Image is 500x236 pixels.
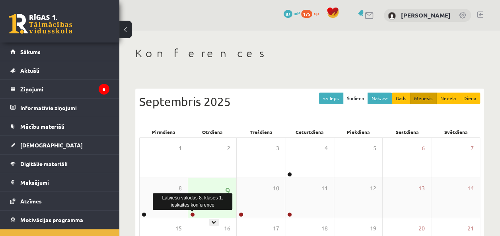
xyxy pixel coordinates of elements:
[179,144,182,153] span: 1
[9,14,72,34] a: Rīgas 1. Tālmācības vidusskola
[392,93,411,104] button: Gads
[179,184,182,193] span: 8
[436,93,460,104] button: Nedēļa
[10,99,109,117] a: Informatīvie ziņojumi
[467,224,474,233] span: 21
[294,10,300,16] span: mP
[272,184,279,193] span: 10
[410,93,437,104] button: Mēnesis
[272,224,279,233] span: 17
[325,144,328,153] span: 4
[10,192,109,210] a: Atzīmes
[284,10,300,16] a: 87 mP
[20,67,39,74] span: Aktuāli
[319,93,343,104] button: << Iepr.
[467,184,474,193] span: 14
[20,99,109,117] legend: Informatīvie ziņojumi
[284,10,292,18] span: 87
[20,80,109,98] legend: Ziņojumi
[237,126,285,137] div: Trešdiena
[20,216,83,223] span: Motivācijas programma
[188,126,236,137] div: Otrdiena
[432,126,480,137] div: Svētdiena
[10,61,109,79] a: Aktuāli
[10,136,109,154] a: [DEMOGRAPHIC_DATA]
[153,193,232,210] div: Latviešu valodas 8. klases 1. ieskaites konference
[368,93,392,104] button: Nāk. >>
[227,144,230,153] span: 2
[10,173,109,192] a: Maksājumi
[370,224,376,233] span: 19
[20,173,109,192] legend: Maksājumi
[373,144,376,153] span: 5
[383,126,431,137] div: Sestdiena
[471,144,474,153] span: 7
[10,155,109,173] a: Digitālie materiāli
[20,141,83,149] span: [DEMOGRAPHIC_DATA]
[10,211,109,229] a: Motivācijas programma
[422,144,425,153] span: 6
[20,197,42,205] span: Atzīmes
[139,93,480,110] div: Septembris 2025
[418,224,425,233] span: 20
[285,126,334,137] div: Ceturtdiena
[388,12,396,20] img: Selina Zaglula
[99,84,109,95] i: 6
[313,10,319,16] span: xp
[321,224,328,233] span: 18
[401,11,451,19] a: [PERSON_NAME]
[135,46,484,60] h1: Konferences
[139,126,188,137] div: Pirmdiena
[343,93,368,104] button: Šodiena
[20,48,41,55] span: Sākums
[10,80,109,98] a: Ziņojumi6
[10,117,109,135] a: Mācību materiāli
[334,126,383,137] div: Piekdiena
[370,184,376,193] span: 12
[10,43,109,61] a: Sākums
[459,93,480,104] button: Diena
[276,144,279,153] span: 3
[175,224,182,233] span: 15
[224,224,230,233] span: 16
[20,160,68,167] span: Digitālie materiāli
[20,123,64,130] span: Mācību materiāli
[301,10,323,16] a: 175 xp
[225,184,230,197] span: 9
[418,184,425,193] span: 13
[321,184,328,193] span: 11
[301,10,312,18] span: 175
